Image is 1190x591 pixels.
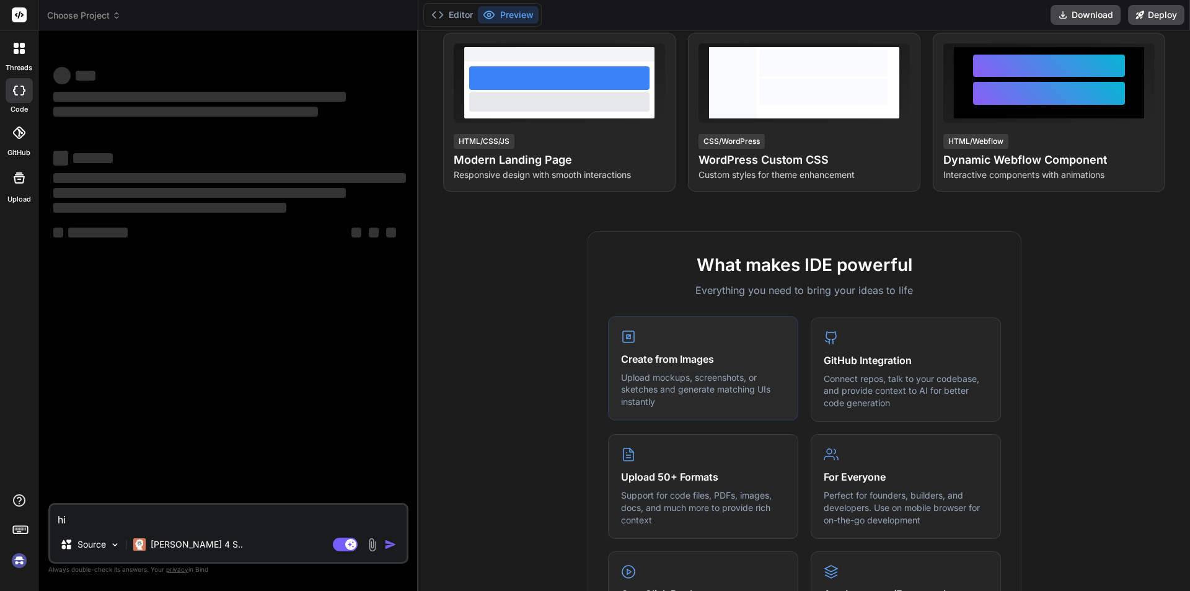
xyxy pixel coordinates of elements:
[943,151,1155,169] h4: Dynamic Webflow Component
[133,538,146,551] img: Claude 4 Sonnet
[1051,5,1121,25] button: Download
[53,107,318,117] span: ‌
[9,550,30,571] img: signin
[7,148,30,158] label: GitHub
[608,252,1001,278] h2: What makes IDE powerful
[77,538,106,551] p: Source
[454,134,514,149] div: HTML/CSS/JS
[11,104,28,115] label: code
[824,353,988,368] h4: GitHub Integration
[53,67,71,84] span: ‌
[478,6,539,24] button: Preview
[943,134,1008,149] div: HTML/Webflow
[384,538,397,551] img: icon
[53,228,63,238] span: ‌
[53,173,406,183] span: ‌
[47,9,121,22] span: Choose Project
[48,564,408,575] p: Always double-check its answers. Your in Bind
[824,489,988,526] p: Perfect for founders, builders, and developers. Use on mobile browser for on-the-go development
[73,153,113,163] span: ‌
[6,63,32,73] label: threads
[426,6,478,24] button: Editor
[53,151,68,166] span: ‌
[53,92,346,102] span: ‌
[110,540,120,550] img: Pick Models
[386,228,396,238] span: ‌
[824,469,988,484] h4: For Everyone
[621,469,785,484] h4: Upload 50+ Formats
[824,373,988,409] p: Connect repos, talk to your codebase, and provide context to AI for better code generation
[166,566,188,573] span: privacy
[53,188,346,198] span: ‌
[1128,5,1184,25] button: Deploy
[454,151,665,169] h4: Modern Landing Page
[621,371,785,408] p: Upload mockups, screenshots, or sketches and generate matching UIs instantly
[608,283,1001,298] p: Everything you need to bring your ideas to life
[699,134,765,149] div: CSS/WordPress
[151,538,243,551] p: [PERSON_NAME] 4 S..
[454,169,665,181] p: Responsive design with smooth interactions
[50,505,407,527] textarea: hi
[621,489,785,526] p: Support for code files, PDFs, images, docs, and much more to provide rich context
[699,151,910,169] h4: WordPress Custom CSS
[699,169,910,181] p: Custom styles for theme enhancement
[365,538,379,552] img: attachment
[76,71,95,81] span: ‌
[943,169,1155,181] p: Interactive components with animations
[369,228,379,238] span: ‌
[53,203,286,213] span: ‌
[351,228,361,238] span: ‌
[68,228,128,238] span: ‌
[621,352,785,367] h4: Create from Images
[7,194,31,205] label: Upload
